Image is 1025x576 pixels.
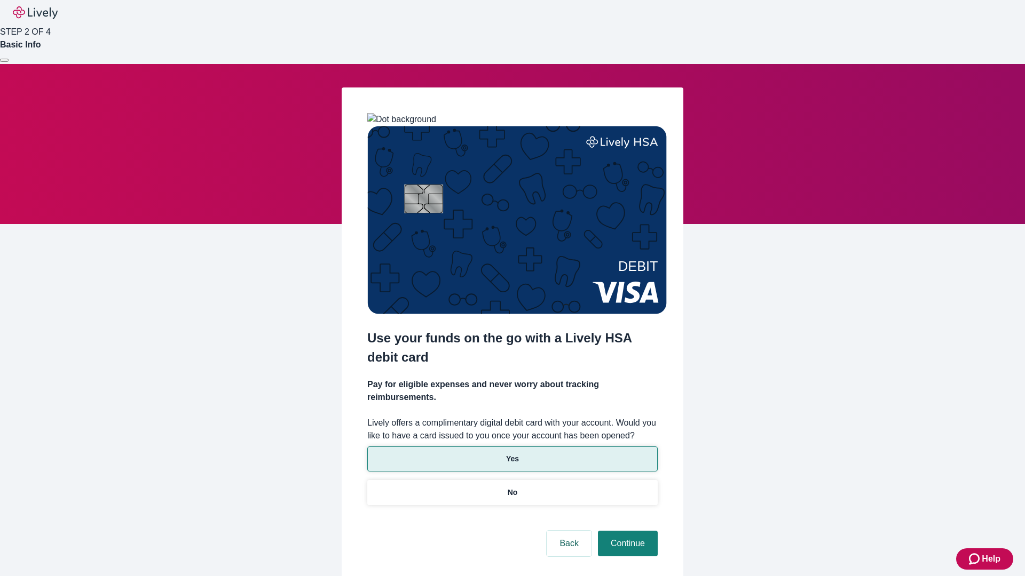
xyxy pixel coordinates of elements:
[367,329,658,367] h2: Use your funds on the go with a Lively HSA debit card
[547,531,592,556] button: Back
[367,417,658,442] label: Lively offers a complimentary digital debit card with your account. Would you like to have a card...
[13,6,58,19] img: Lively
[598,531,658,556] button: Continue
[506,453,519,465] p: Yes
[367,126,667,314] img: Debit card
[367,480,658,505] button: No
[982,553,1000,565] span: Help
[969,553,982,565] svg: Zendesk support icon
[956,548,1013,570] button: Zendesk support iconHelp
[367,378,658,404] h4: Pay for eligible expenses and never worry about tracking reimbursements.
[367,446,658,471] button: Yes
[367,113,436,126] img: Dot background
[508,487,518,498] p: No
